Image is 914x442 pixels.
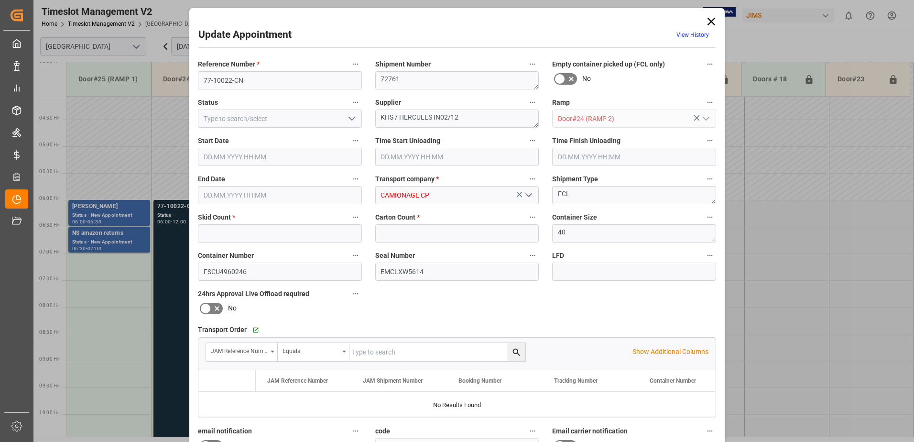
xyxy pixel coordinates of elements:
[349,249,362,262] button: Container Number
[552,148,716,166] input: DD.MM.YYYY HH:MM
[704,211,716,223] button: Container Size
[198,148,362,166] input: DD.MM.YYYY HH:MM
[375,174,439,184] span: Transport company
[349,173,362,185] button: End Date
[552,212,597,222] span: Container Size
[375,71,539,89] textarea: 72761
[507,343,525,361] button: search button
[375,136,440,146] span: Time Start Unloading
[526,173,539,185] button: Transport company *
[363,377,423,384] span: JAM Shipment Number
[554,377,598,384] span: Tracking Number
[552,174,598,184] span: Shipment Type
[344,111,358,126] button: open menu
[375,251,415,261] span: Seal Number
[704,249,716,262] button: LFD
[349,134,362,147] button: Start Date
[521,188,535,203] button: open menu
[198,325,247,335] span: Transport Order
[198,212,235,222] span: Skid Count
[698,111,712,126] button: open menu
[375,212,420,222] span: Carton Count
[650,377,696,384] span: Container Number
[375,98,401,108] span: Supplier
[704,173,716,185] button: Shipment Type
[375,426,390,436] span: code
[552,186,716,204] textarea: FCL
[278,343,349,361] button: open menu
[198,289,309,299] span: 24hrs Approval Live Offload required
[198,426,252,436] span: email notification
[198,110,362,128] input: Type to search/select
[552,110,716,128] input: Type to search/select
[526,425,539,437] button: code
[211,344,267,355] div: JAM Reference Number
[349,425,362,437] button: email notification
[198,59,260,69] span: Reference Number
[632,347,708,357] p: Show Additional Columns
[198,27,292,43] h2: Update Appointment
[349,287,362,300] button: 24hrs Approval Live Offload required
[228,303,237,313] span: No
[526,96,539,109] button: Supplier
[206,343,278,361] button: open menu
[526,211,539,223] button: Carton Count *
[526,249,539,262] button: Seal Number
[704,96,716,109] button: Ramp
[198,186,362,204] input: DD.MM.YYYY HH:MM
[552,224,716,243] textarea: 40
[676,32,709,38] a: View History
[349,343,525,361] input: Type to search
[552,59,665,69] span: Empty container picked up (FCL only)
[198,136,229,146] span: Start Date
[283,344,339,355] div: Equals
[375,110,539,128] textarea: KHS / HERCULES IN02/12
[552,98,570,108] span: Ramp
[526,58,539,70] button: Shipment Number
[198,251,254,261] span: Container Number
[198,174,225,184] span: End Date
[704,425,716,437] button: Email carrier notification
[526,134,539,147] button: Time Start Unloading
[552,251,564,261] span: LFD
[552,136,620,146] span: Time Finish Unloading
[375,148,539,166] input: DD.MM.YYYY HH:MM
[582,74,591,84] span: No
[349,96,362,109] button: Status
[704,58,716,70] button: Empty container picked up (FCL only)
[267,377,328,384] span: JAM Reference Number
[552,426,628,436] span: Email carrier notification
[375,59,431,69] span: Shipment Number
[349,211,362,223] button: Skid Count *
[198,98,218,108] span: Status
[349,58,362,70] button: Reference Number *
[458,377,501,384] span: Booking Number
[704,134,716,147] button: Time Finish Unloading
